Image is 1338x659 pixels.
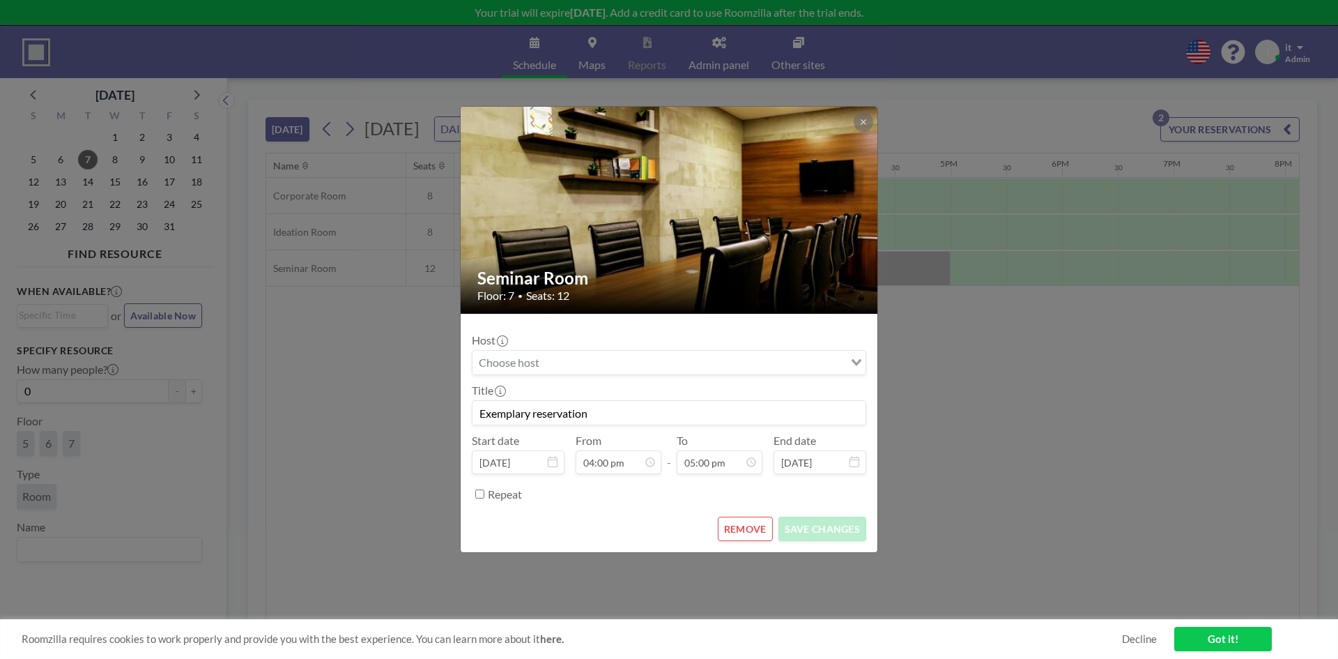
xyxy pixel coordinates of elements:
label: From [576,434,601,448]
span: Seats: 12 [526,289,569,303]
a: here. [540,633,564,645]
label: Repeat [488,487,522,501]
label: To [677,434,688,448]
a: Decline [1122,633,1157,646]
button: SAVE CHANGES [778,517,866,541]
span: Floor: 7 [477,289,514,303]
span: Roomzilla requires cookies to work properly and provide you with the best experience. You can lea... [22,633,1122,646]
label: Start date [472,434,519,448]
label: Title [472,384,505,397]
a: Got it! [1174,627,1272,651]
div: Search for option [472,351,866,374]
span: • [518,291,523,301]
label: End date [774,434,816,448]
img: 537.jpg [461,71,879,350]
label: Host [472,333,507,347]
input: (No title) [472,401,866,425]
h2: Seminar Room [477,268,862,289]
input: Search for option [474,354,848,372]
span: - [667,439,671,469]
button: REMOVE [718,517,773,541]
